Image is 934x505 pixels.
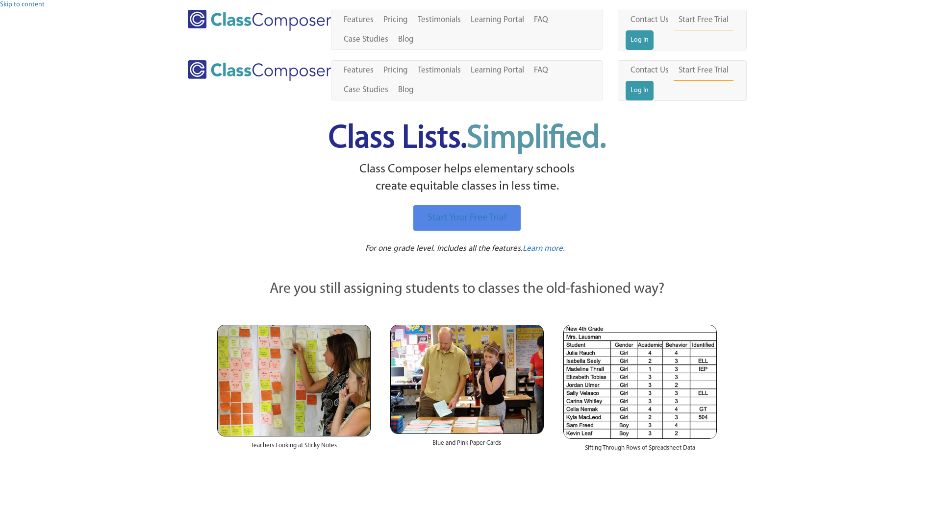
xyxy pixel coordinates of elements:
a: Start Your Free Trial [413,205,521,231]
img: Spreadsheets [563,325,717,439]
img: Blue and Pink Paper Cards [390,325,544,434]
a: Log In [626,81,654,100]
a: FAQ [529,10,553,30]
span: Learn more. [523,244,565,253]
img: Class Composer [188,10,331,31]
a: Pricing [379,61,413,80]
div: Sifting Through Rows of Spreadsheet Data [563,439,717,462]
a: Case Studies [339,80,393,100]
a: Features [339,10,379,30]
a: Start Free Trial [674,10,733,30]
div: Blue and Pink Paper Cards [390,434,544,457]
a: Pricing [379,10,413,30]
a: Learning Portal [466,10,529,30]
a: Start Free Trial [674,61,733,81]
a: Blog [393,30,419,49]
p: Class Composer helps elementary schools create equitable classes in less time. [216,161,719,195]
a: FAQ [529,61,553,80]
p: Are you still assigning students to classes the old-fashioned way? [217,279,717,300]
nav: Header Menu [618,60,747,101]
a: Features [339,61,379,80]
a: Learn more. [523,243,565,255]
a: Contact Us [626,61,674,80]
span: Simplified. [467,123,606,155]
img: Class Composer [188,60,331,81]
a: Contact Us [626,10,674,30]
a: Log In [626,30,654,50]
nav: Header Menu [331,60,603,100]
a: Case Studies [339,30,393,49]
a: Testimonials [413,10,466,30]
span: Start Your Free Trial [428,213,506,223]
nav: Header Menu [331,10,603,50]
a: Blog [393,80,419,100]
nav: Header Menu [618,10,747,50]
img: Teachers Looking at Sticky Notes [217,325,371,436]
a: Learning Portal [466,61,529,80]
span: Class Lists. [328,123,606,155]
div: Teachers Looking at Sticky Notes [217,436,371,460]
span: For one grade level. Includes all the features. [365,244,523,253]
a: Testimonials [413,61,466,80]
